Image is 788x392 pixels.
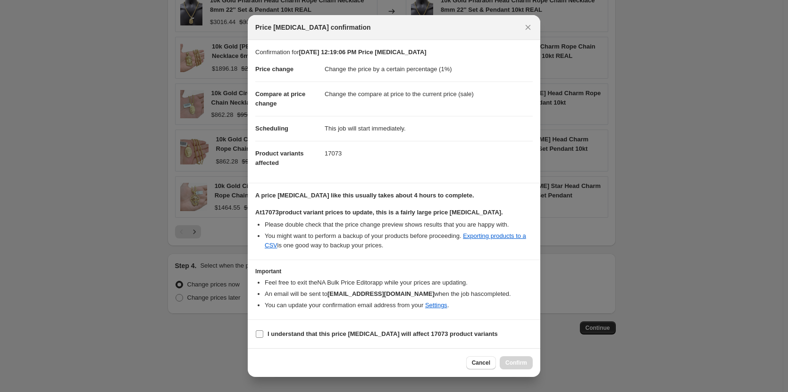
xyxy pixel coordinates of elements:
[255,192,474,199] b: A price [MEDICAL_DATA] like this usually takes about 4 hours to complete.
[265,220,533,229] li: Please double check that the price change preview shows results that you are happy with.
[255,23,371,32] span: Price [MEDICAL_DATA] confirmation
[472,359,490,367] span: Cancel
[265,231,533,250] li: You might want to perform a backup of your products before proceeding. is one good way to backup ...
[255,65,293,73] span: Price change
[255,125,288,132] span: Scheduling
[327,290,435,297] b: [EMAIL_ADDRESS][DOMAIN_NAME]
[325,57,533,82] dd: Change the price by a certain percentage (1%)
[299,49,426,56] b: [DATE] 12:19:06 PM Price [MEDICAL_DATA]
[325,82,533,106] dd: Change the compare at price to the current price (sale)
[265,289,533,299] li: An email will be sent to when the job has completed .
[265,301,533,310] li: You can update your confirmation email address from your .
[265,232,526,249] a: Exporting products to a CSV
[325,116,533,141] dd: This job will start immediately.
[325,141,533,166] dd: 17073
[265,278,533,287] li: Feel free to exit the NA Bulk Price Editor app while your prices are updating.
[425,302,447,309] a: Settings
[255,268,533,275] h3: Important
[255,48,533,57] p: Confirmation for
[255,150,304,166] span: Product variants affected
[255,209,503,216] b: At 17073 product variant prices to update, this is a fairly large price [MEDICAL_DATA].
[268,330,498,337] b: I understand that this price [MEDICAL_DATA] will affect 17073 product variants
[255,90,305,107] span: Compare at price change
[521,21,535,34] button: Close
[466,356,496,369] button: Cancel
